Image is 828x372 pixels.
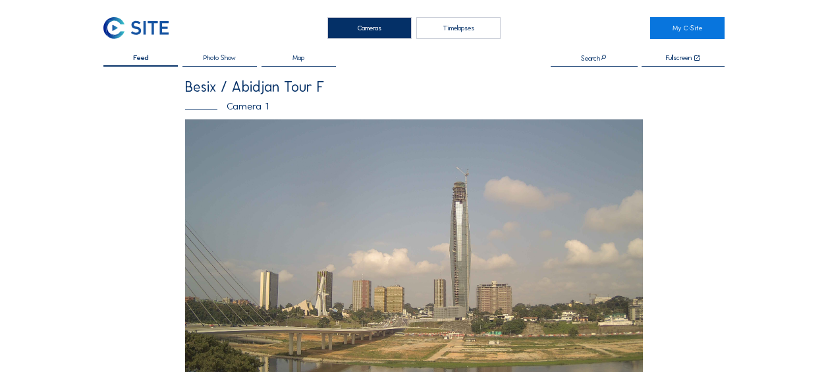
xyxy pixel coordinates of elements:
span: Map [292,54,304,61]
a: C-SITE Logo [103,17,178,39]
div: Timelapses [416,17,501,39]
div: Fullscreen [666,54,692,62]
div: Besix / Abidjan Tour F [185,80,643,94]
div: Cameras [327,17,412,39]
span: Photo Show [204,54,236,61]
img: C-SITE Logo [103,17,169,39]
div: Camera 1 [185,101,643,111]
span: Feed [133,54,149,61]
a: My C-Site [650,17,725,39]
